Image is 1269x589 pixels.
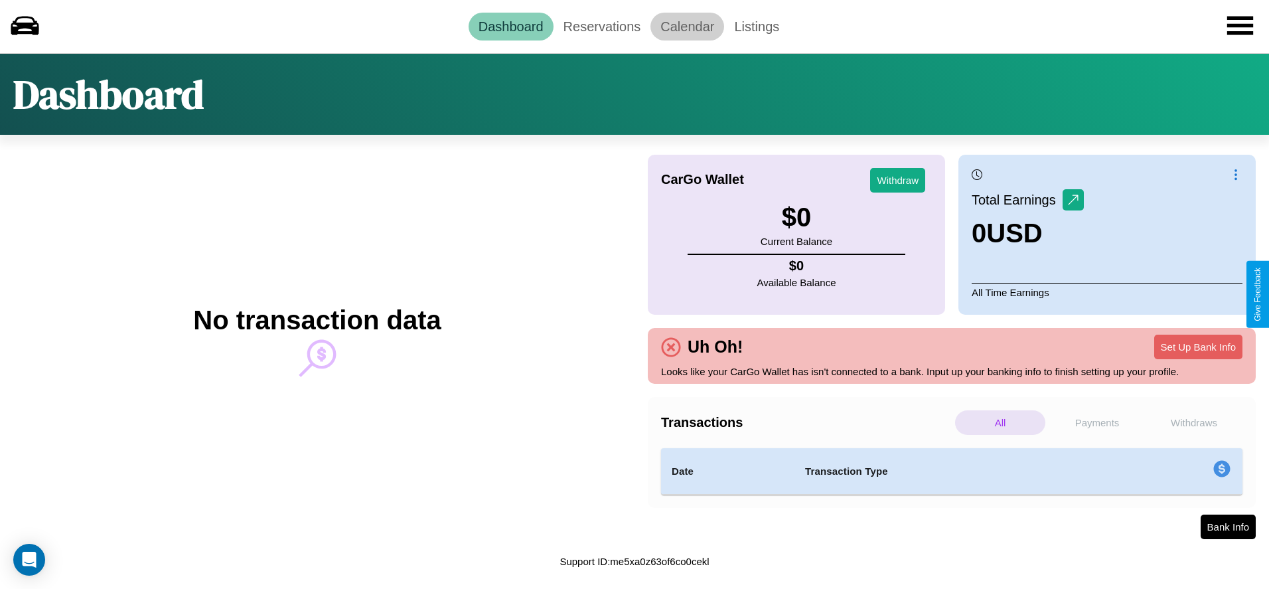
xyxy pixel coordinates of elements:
h4: CarGo Wallet [661,172,744,187]
p: Support ID: me5xa0z63of6co0cekl [560,552,709,570]
table: simple table [661,448,1242,495]
button: Bank Info [1201,515,1256,539]
h3: $ 0 [761,203,832,232]
h4: Uh Oh! [681,337,749,357]
p: Available Balance [757,274,836,292]
h4: Transaction Type [805,463,1105,479]
div: Open Intercom Messenger [13,544,45,576]
a: Reservations [554,13,651,41]
p: All [955,410,1045,435]
p: Current Balance [761,232,832,250]
h1: Dashboard [13,67,204,122]
a: Dashboard [469,13,554,41]
button: Withdraw [870,168,925,193]
h4: Transactions [661,415,952,430]
h4: $ 0 [757,258,836,274]
p: Looks like your CarGo Wallet has isn't connected to a bank. Input up your banking info to finish ... [661,363,1242,380]
div: Give Feedback [1253,268,1262,321]
a: Listings [724,13,789,41]
button: Set Up Bank Info [1154,335,1242,359]
p: Payments [1052,410,1142,435]
h3: 0 USD [972,218,1084,248]
h4: Date [672,463,784,479]
p: Total Earnings [972,188,1063,212]
p: Withdraws [1149,410,1239,435]
a: Calendar [650,13,724,41]
h2: No transaction data [193,305,441,335]
p: All Time Earnings [972,283,1242,301]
